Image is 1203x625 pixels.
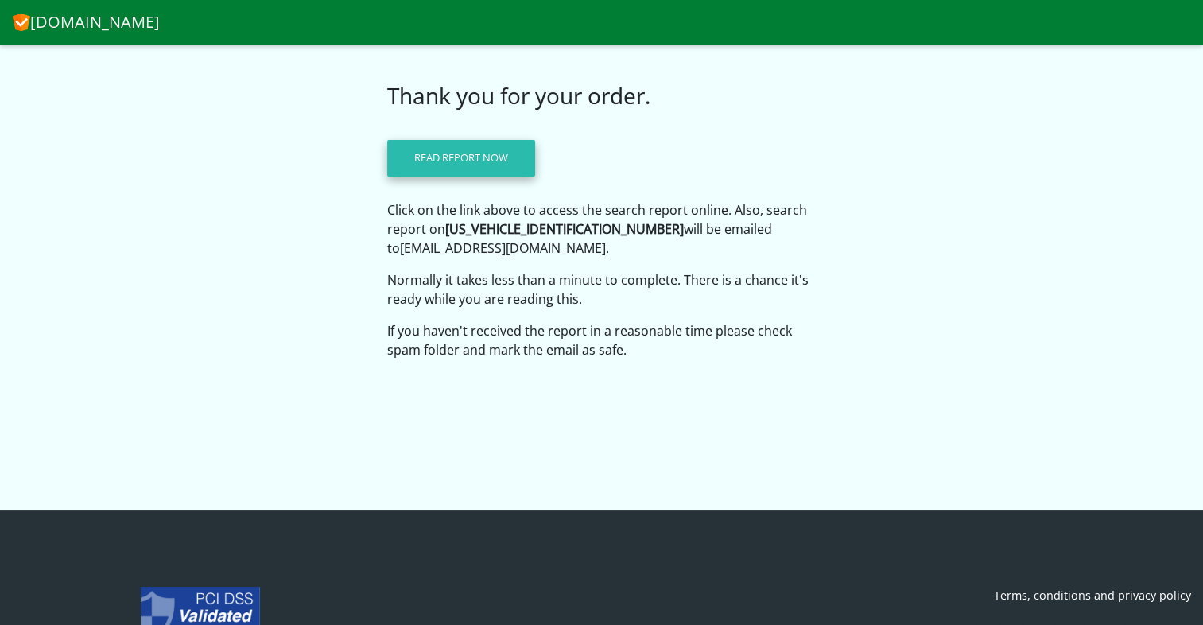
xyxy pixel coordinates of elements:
[387,83,817,110] h3: Thank you for your order.
[387,321,817,359] p: If you haven't received the report in a reasonable time please check spam folder and mark the ema...
[387,200,817,258] p: Click on the link above to access the search report online. Also, search report on will be emaile...
[387,140,535,177] a: Read report now
[387,270,817,309] p: Normally it takes less than a minute to complete. There is a chance it's ready while you are read...
[13,6,160,38] a: [DOMAIN_NAME]
[994,588,1191,603] a: Terms, conditions and privacy policy
[13,10,30,31] img: CheckVIN.com.au logo
[445,220,684,238] strong: [US_VEHICLE_IDENTIFICATION_NUMBER]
